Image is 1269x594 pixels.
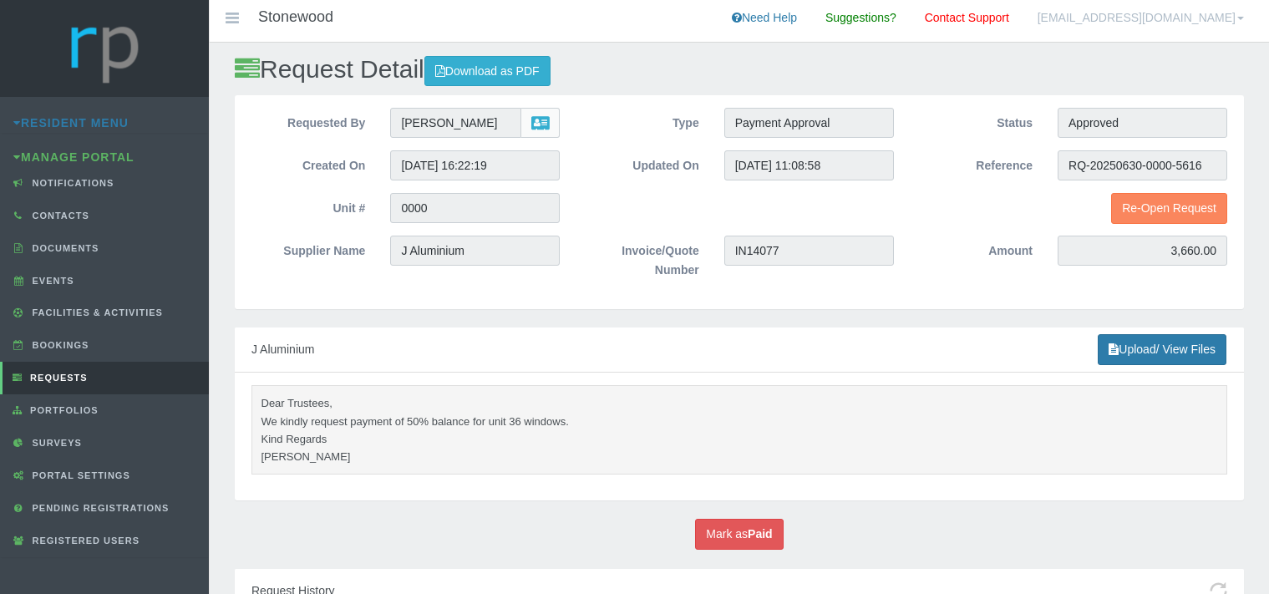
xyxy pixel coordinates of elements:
[258,9,333,26] h4: Stonewood
[28,307,163,317] span: Facilities & Activities
[26,405,99,415] span: Portfolios
[235,327,1244,373] div: J Aluminium
[572,108,711,133] label: Type
[906,108,1045,133] label: Status
[28,178,114,188] span: Notifications
[28,438,82,448] span: Surveys
[251,385,1227,475] pre: Dear Trustees, We kindly request payment of 50% balance for unit 36 windows. Kind Regards [PERSON...
[572,150,711,175] label: Updated On
[28,340,89,350] span: Bookings
[695,519,783,550] a: Mark asPaid
[1111,193,1227,224] a: Re-Open Request
[13,116,129,129] a: Resident Menu
[906,150,1045,175] label: Reference
[239,150,378,175] label: Created On
[28,536,140,546] span: Registered Users
[424,56,551,87] a: Download as PDF
[28,470,130,480] span: Portal Settings
[28,211,89,221] span: Contacts
[235,55,1244,86] h2: Request Detail
[28,243,99,253] span: Documents
[28,276,74,286] span: Events
[26,373,88,383] span: Requests
[906,236,1045,261] label: Amount
[572,236,711,280] label: Invoice/Quote Number
[239,236,378,261] label: Supplier Name
[1098,334,1226,365] a: Upload/ View Files
[13,150,135,164] a: Manage Portal
[239,193,378,218] label: Unit #
[239,108,378,133] label: Requested By
[28,503,170,513] span: Pending Registrations
[748,527,773,541] b: Paid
